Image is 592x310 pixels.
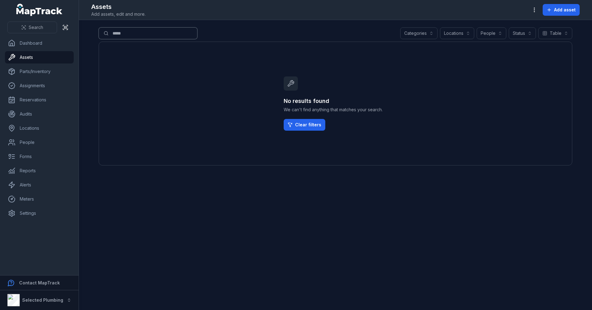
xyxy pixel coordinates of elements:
a: Reports [5,165,74,177]
a: Assets [5,51,74,63]
h2: Assets [91,2,146,11]
button: Add asset [543,4,580,16]
a: Clear filters [284,119,325,131]
a: Reservations [5,94,74,106]
strong: Contact MapTrack [19,280,60,285]
a: Settings [5,207,74,219]
a: Assignments [5,80,74,92]
button: People [477,27,506,39]
a: Parts/Inventory [5,65,74,78]
a: Meters [5,193,74,205]
a: MapTrack [16,4,63,16]
button: Search [7,22,57,33]
span: Search [29,24,43,31]
span: We can't find anything that matches your search. [284,107,387,113]
span: Add assets, edit and more. [91,11,146,17]
a: Dashboard [5,37,74,49]
a: Locations [5,122,74,134]
a: Audits [5,108,74,120]
a: Forms [5,150,74,163]
button: Table [538,27,572,39]
a: Alerts [5,179,74,191]
a: People [5,136,74,149]
h3: No results found [284,97,387,105]
strong: Selected Plumbing [22,297,63,303]
span: Add asset [554,7,576,13]
button: Status [509,27,536,39]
